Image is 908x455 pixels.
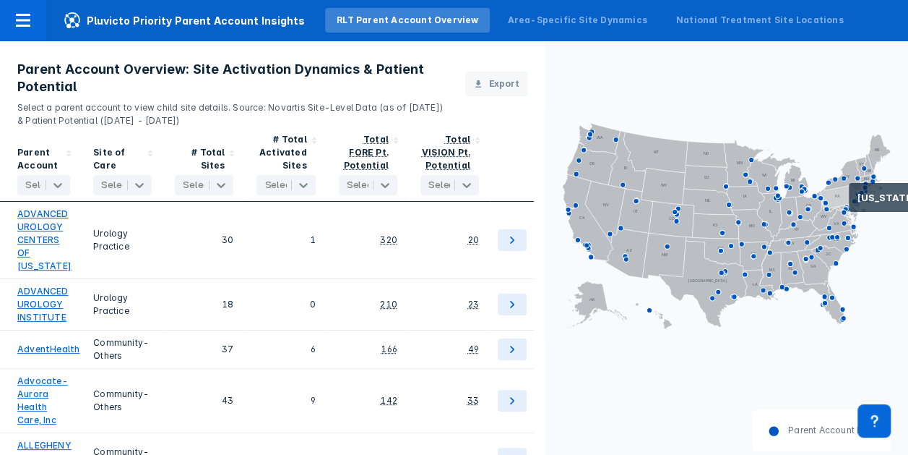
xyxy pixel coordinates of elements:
[256,336,315,362] div: 6
[93,336,152,362] div: Community-Others
[409,127,490,202] div: Sort
[17,146,61,172] div: Parent Account
[380,234,397,247] div: 320
[381,343,397,356] div: 166
[17,208,72,273] a: ADVANCED UROLOGY CENTERS OF [US_STATE]
[17,375,70,427] a: Advocate-Aurora Health Care, Inc
[337,14,478,27] div: RLT Parent Account Overview
[17,285,70,324] a: ADVANCED UROLOGY INSTITUTE
[93,208,152,273] div: Urology Practice
[507,14,647,27] div: Area-Specific Site Dynamics
[468,234,479,247] div: 20
[380,394,397,407] div: 142
[17,61,448,95] h3: Parent Account Overview: Site Activation Dynamics & Patient Potential
[676,14,844,27] div: National Treatment Site Locations
[468,343,479,356] div: 49
[465,72,527,96] button: Export
[467,394,479,407] div: 33
[175,336,233,362] div: 37
[17,343,79,356] a: AdventHealth
[245,127,327,202] div: Sort
[256,285,315,324] div: 0
[93,375,152,427] div: Community-Others
[175,375,233,427] div: 43
[422,134,470,171] div: Total VISION Pt. Potential
[163,127,245,202] div: Sort
[82,127,163,202] div: Sort
[344,134,389,171] div: Total FORE Pt. Potential
[46,12,322,29] span: Pluvicto Priority Parent Account Insights
[256,375,315,427] div: 9
[325,8,490,33] a: RLT Parent Account Overview
[175,208,233,273] div: 30
[256,133,306,172] div: # Total Activated Sites
[380,298,397,311] div: 210
[857,404,891,438] div: Contact Support
[468,298,479,311] div: 23
[327,127,409,202] div: Sort
[93,285,152,324] div: Urology Practice
[93,146,143,172] div: Site of Care
[496,8,658,33] a: Area-Specific Site Dynamics
[665,8,855,33] a: National Treatment Site Locations
[488,77,519,90] span: Export
[256,208,315,273] div: 1
[175,146,225,172] div: # Total Sites
[779,424,870,437] dd: Parent Account HQ
[175,285,233,324] div: 18
[17,95,448,127] p: Select a parent account to view child site details. Source: Novartis Site-Level Data (as of [DATE...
